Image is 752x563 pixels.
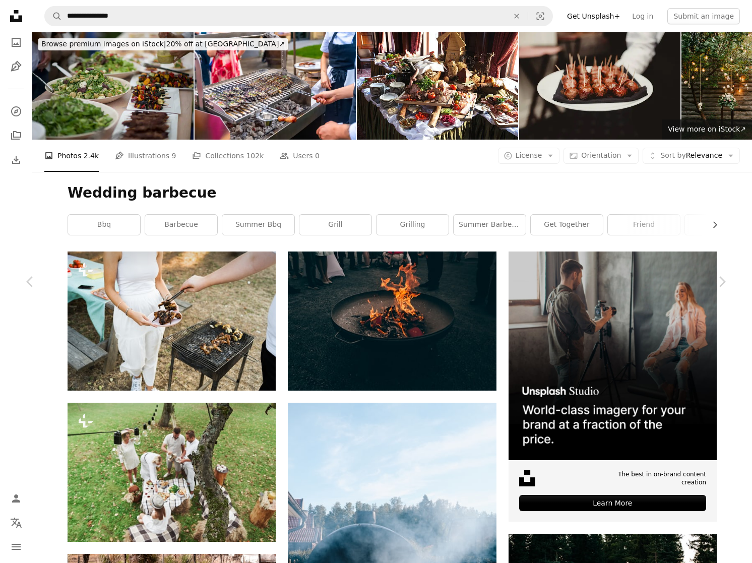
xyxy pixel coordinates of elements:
span: Orientation [581,151,621,159]
a: bbq [68,215,140,235]
img: file-1631678316303-ed18b8b5cb9cimage [519,470,535,486]
span: View more on iStock ↗ [668,125,746,133]
a: Explore [6,101,26,121]
a: Log in [626,8,659,24]
a: Next [692,233,752,330]
a: The best in on-brand content creationLearn More [509,252,717,522]
a: Collections 102k [192,140,264,172]
span: Relevance [660,151,722,161]
a: Collections [6,126,26,146]
a: get together [531,215,603,235]
a: View more on iStock↗ [662,119,752,140]
a: Illustrations [6,56,26,77]
a: Users 0 [280,140,320,172]
img: Wedding catering XXXL [357,32,518,140]
form: Find visuals sitewide [44,6,553,26]
a: barbecue [145,215,217,235]
img: Outdoor wedding barbecue with grilled fish [195,32,356,140]
img: fire pit near people [288,252,496,390]
button: Visual search [528,7,552,26]
a: Photos [6,32,26,52]
span: 0 [315,150,320,161]
a: a large black fire pit with people standing around it [288,533,496,542]
h1: Wedding barbecue [68,184,717,202]
a: summer bbq [222,215,294,235]
img: file-1715651741414-859baba4300dimage [509,252,717,460]
a: Get Unsplash+ [561,8,626,24]
img: Top view of five good friends have a dinner and conversation outdoors. [68,403,276,542]
img: A woman holding a plate of food over a grill [68,252,276,390]
div: Learn More [519,495,706,511]
a: friend [608,215,680,235]
a: grill [299,215,371,235]
a: fire pit near people [288,316,496,325]
button: Orientation [563,148,639,164]
span: 9 [172,150,176,161]
button: Menu [6,537,26,557]
span: 102k [246,150,264,161]
button: Language [6,513,26,533]
a: Top view of five good friends have a dinner and conversation outdoors. [68,467,276,476]
button: Submit an image [667,8,740,24]
button: Search Unsplash [45,7,62,26]
a: summer barbeque [454,215,526,235]
span: License [516,151,542,159]
span: Browse premium images on iStock | [41,40,166,48]
img: Barbque meatballs on a stick appetizer ray at wedding reception [519,32,680,140]
button: scroll list to the right [706,215,717,235]
button: License [498,148,560,164]
a: Illustrations 9 [115,140,176,172]
button: Clear [506,7,528,26]
span: Sort by [660,151,685,159]
a: Download History [6,150,26,170]
img: Beef and Vegetable Kebabs and Salad Ready to be served [32,32,194,140]
span: The best in on-brand content creation [592,470,706,487]
a: Browse premium images on iStock|20% off at [GEOGRAPHIC_DATA]↗ [32,32,294,56]
span: 20% off at [GEOGRAPHIC_DATA] ↗ [41,40,285,48]
a: A woman holding a plate of food over a grill [68,316,276,325]
a: Log in / Sign up [6,488,26,509]
button: Sort byRelevance [643,148,740,164]
a: grilling [377,215,449,235]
